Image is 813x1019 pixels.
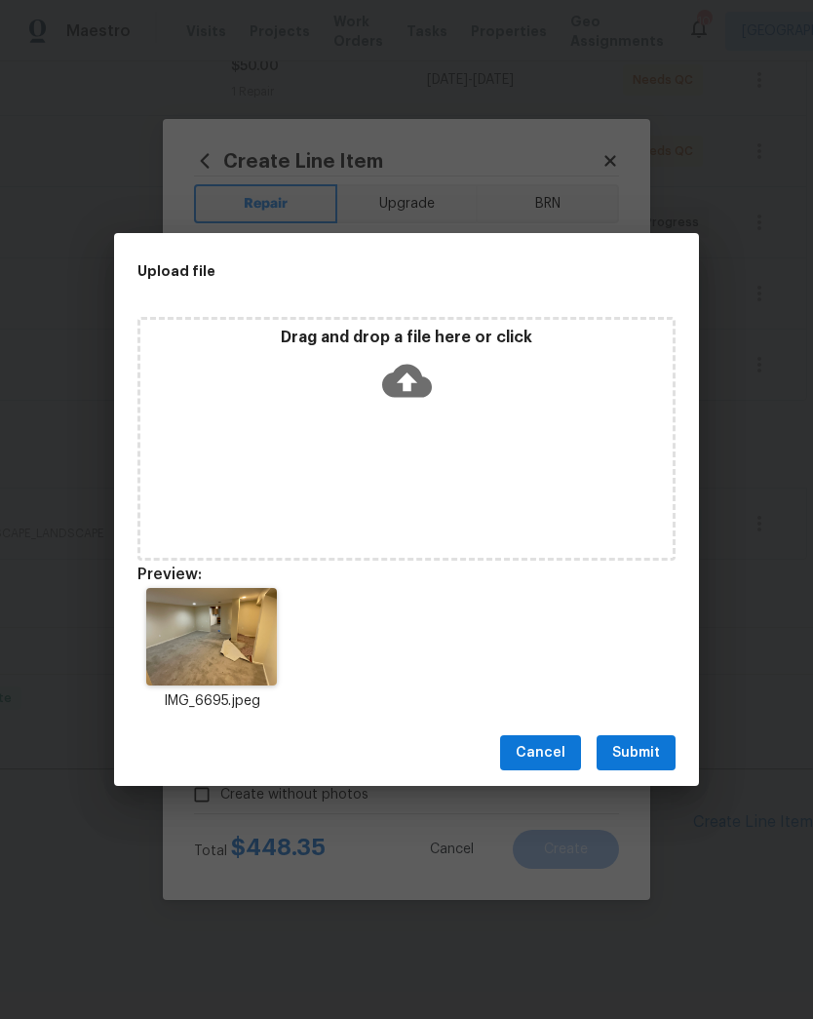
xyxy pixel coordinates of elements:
h2: Upload file [137,260,588,282]
p: IMG_6695.jpeg [137,691,286,712]
span: Cancel [516,741,565,765]
img: 2Q== [146,588,276,686]
p: Drag and drop a file here or click [140,328,673,348]
span: Submit [612,741,660,765]
button: Cancel [500,735,581,771]
button: Submit [597,735,676,771]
